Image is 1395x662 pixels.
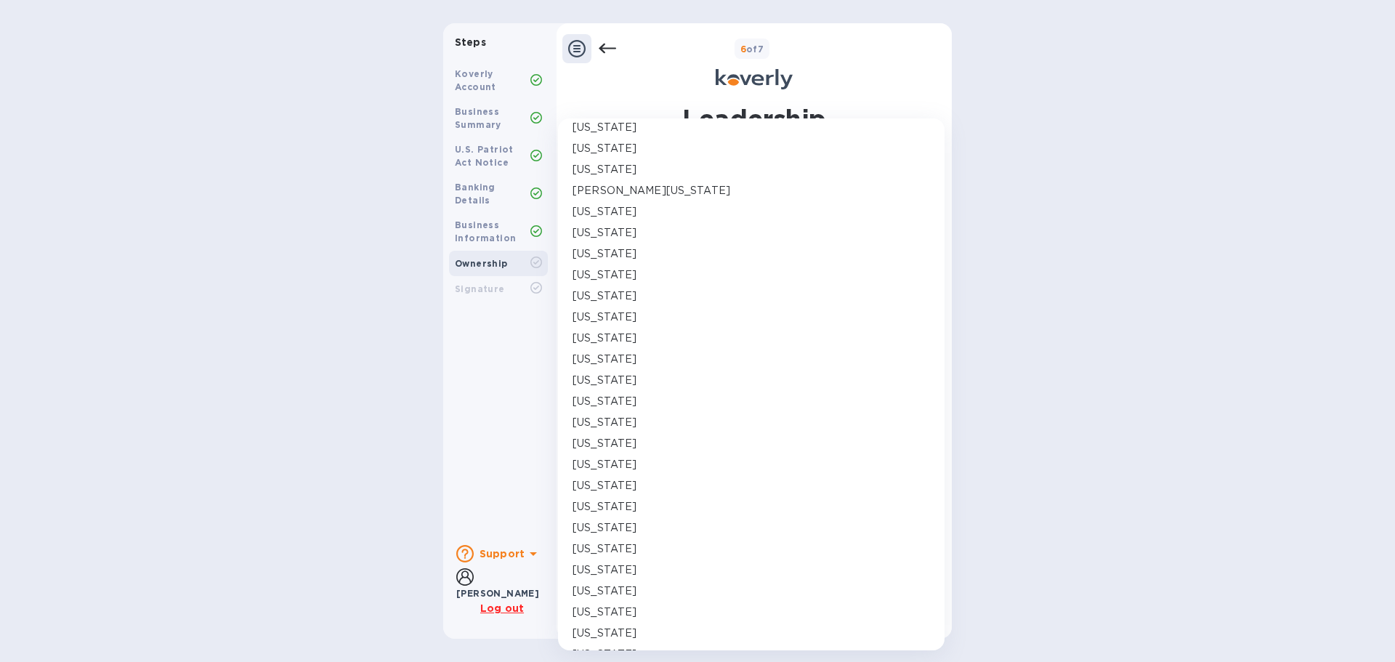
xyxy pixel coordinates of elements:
[573,204,636,219] p: [US_STATE]
[573,520,636,536] p: [US_STATE]
[573,141,636,156] p: [US_STATE]
[573,541,636,557] p: [US_STATE]
[573,499,636,514] p: [US_STATE]
[573,436,636,451] p: [US_STATE]
[573,331,636,346] p: [US_STATE]
[573,562,636,578] p: [US_STATE]
[573,183,730,198] p: [PERSON_NAME][US_STATE]
[573,605,636,620] p: [US_STATE]
[573,415,636,430] p: [US_STATE]
[573,162,636,177] p: [US_STATE]
[573,626,636,641] p: [US_STATE]
[573,457,636,472] p: [US_STATE]
[573,310,636,325] p: [US_STATE]
[573,373,636,388] p: [US_STATE]
[573,647,636,662] p: [US_STATE]
[573,584,636,599] p: [US_STATE]
[573,478,636,493] p: [US_STATE]
[573,288,636,304] p: [US_STATE]
[573,352,636,367] p: [US_STATE]
[573,246,636,262] p: [US_STATE]
[573,225,636,241] p: [US_STATE]
[573,394,636,409] p: [US_STATE]
[573,267,636,283] p: [US_STATE]
[573,120,636,135] p: [US_STATE]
